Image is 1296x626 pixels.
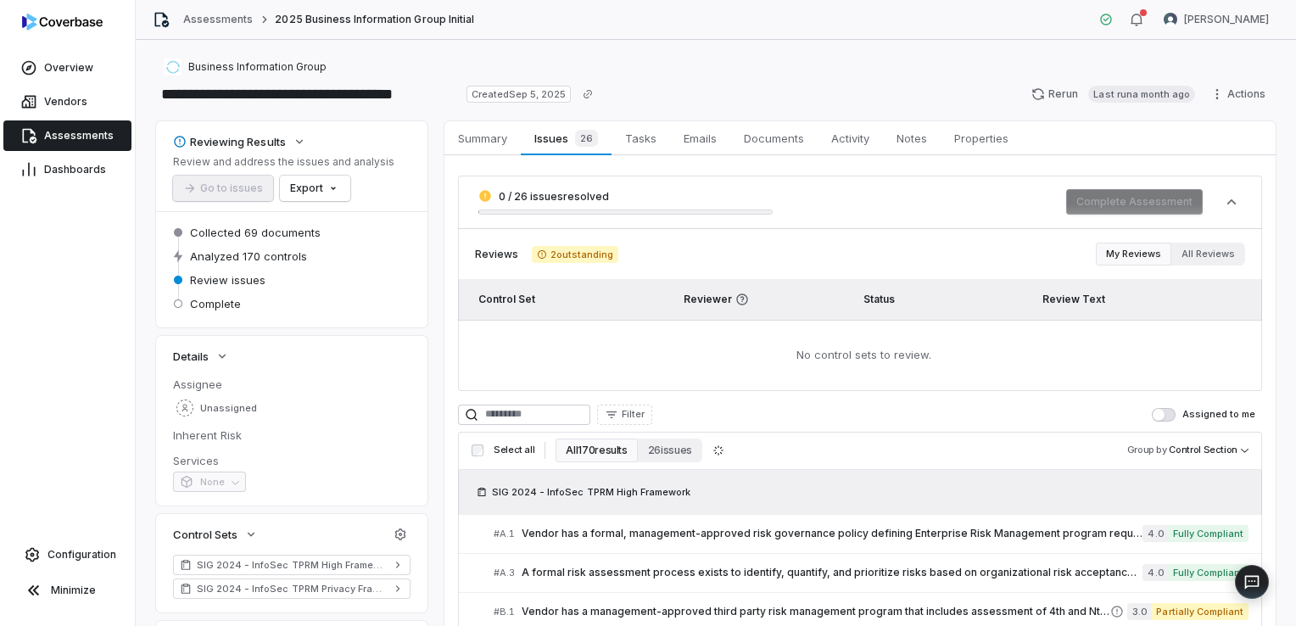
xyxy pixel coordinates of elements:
[1152,408,1176,422] button: Assigned to me
[173,377,411,392] dt: Assignee
[478,293,535,305] span: Control Set
[173,155,394,169] p: Review and address the issues and analysis
[1088,86,1195,103] span: Last run a month ago
[1168,564,1249,581] span: Fully Compliant
[466,86,572,103] span: Created Sep 5, 2025
[190,272,265,288] span: Review issues
[173,428,411,443] dt: Inherent Risk
[190,249,307,264] span: Analyzed 170 controls
[200,402,257,415] span: Unassigned
[597,405,652,425] button: Filter
[622,408,645,421] span: Filter
[1184,13,1269,26] span: [PERSON_NAME]
[1127,444,1167,456] span: Group by
[275,13,474,26] span: 2025 Business Information Group Initial
[528,126,604,150] span: Issues
[197,558,387,572] span: SIG 2024 - InfoSec TPRM High Framework
[947,127,1015,149] span: Properties
[183,13,253,26] a: Assessments
[1142,564,1167,581] span: 4.0
[522,527,1142,540] span: Vendor has a formal, management-approved risk governance policy defining Enterprise Risk Manageme...
[472,444,483,456] input: Select all
[173,578,411,599] a: SIG 2024 - InfoSec TPRM Privacy Framework
[190,225,321,240] span: Collected 69 documents
[556,439,637,462] button: All 170 results
[168,126,311,157] button: Reviewing Results
[173,453,411,468] dt: Services
[173,349,209,364] span: Details
[522,566,1142,579] span: A formal risk assessment process exists to identify, quantify, and prioritize risks based on orga...
[522,605,1110,618] span: Vendor has a management-approved third party risk management program that includes assessment of ...
[22,14,103,31] img: logo-D7KZi-bG.svg
[458,320,1262,391] td: No control sets to review.
[1127,603,1151,620] span: 3.0
[168,341,234,372] button: Details
[1142,525,1167,542] span: 4.0
[44,61,93,75] span: Overview
[1021,81,1205,107] button: RerunLast runa month ago
[188,60,327,74] span: Business Information Group
[737,127,811,149] span: Documents
[1171,243,1245,265] button: All Reviews
[532,246,618,263] span: 2 outstanding
[1096,243,1245,265] div: Review filter
[1205,81,1276,107] button: Actions
[173,555,411,575] a: SIG 2024 - InfoSec TPRM High Framework
[863,293,895,305] span: Status
[1154,7,1279,32] button: Travis Helton avatar[PERSON_NAME]
[3,154,131,185] a: Dashboards
[684,293,843,306] span: Reviewer
[44,163,106,176] span: Dashboards
[890,127,934,149] span: Notes
[51,584,96,597] span: Minimize
[1152,408,1255,422] label: Assigned to me
[44,95,87,109] span: Vendors
[7,573,128,607] button: Minimize
[618,127,663,149] span: Tasks
[3,120,131,151] a: Assessments
[638,439,702,462] button: 26 issues
[44,129,114,143] span: Assessments
[451,127,514,149] span: Summary
[494,554,1249,592] a: #A.3A formal risk assessment process exists to identify, quantify, and prioritize risks based on ...
[492,485,690,499] span: SIG 2024 - InfoSec TPRM High Framework
[494,515,1249,553] a: #A.1Vendor has a formal, management-approved risk governance policy defining Enterprise Risk Mana...
[280,176,350,201] button: Export
[168,519,263,550] button: Control Sets
[173,527,237,542] span: Control Sets
[159,52,332,82] button: https://businessinformationgroup.com/Business Information Group
[573,79,603,109] button: Copy link
[824,127,876,149] span: Activity
[1042,293,1105,305] span: Review Text
[575,130,598,147] span: 26
[475,248,518,261] span: Reviews
[494,606,515,618] span: # B.1
[1164,13,1177,26] img: Travis Helton avatar
[3,87,131,117] a: Vendors
[7,539,128,570] a: Configuration
[1096,243,1171,265] button: My Reviews
[173,134,286,149] div: Reviewing Results
[494,528,515,540] span: # A.1
[1168,525,1249,542] span: Fully Compliant
[197,582,387,595] span: SIG 2024 - InfoSec TPRM Privacy Framework
[47,548,116,562] span: Configuration
[494,567,515,579] span: # A.3
[677,127,723,149] span: Emails
[3,53,131,83] a: Overview
[190,296,241,311] span: Complete
[499,190,609,203] span: 0 / 26 issues resolved
[494,444,534,456] span: Select all
[1151,603,1249,620] span: Partially Compliant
